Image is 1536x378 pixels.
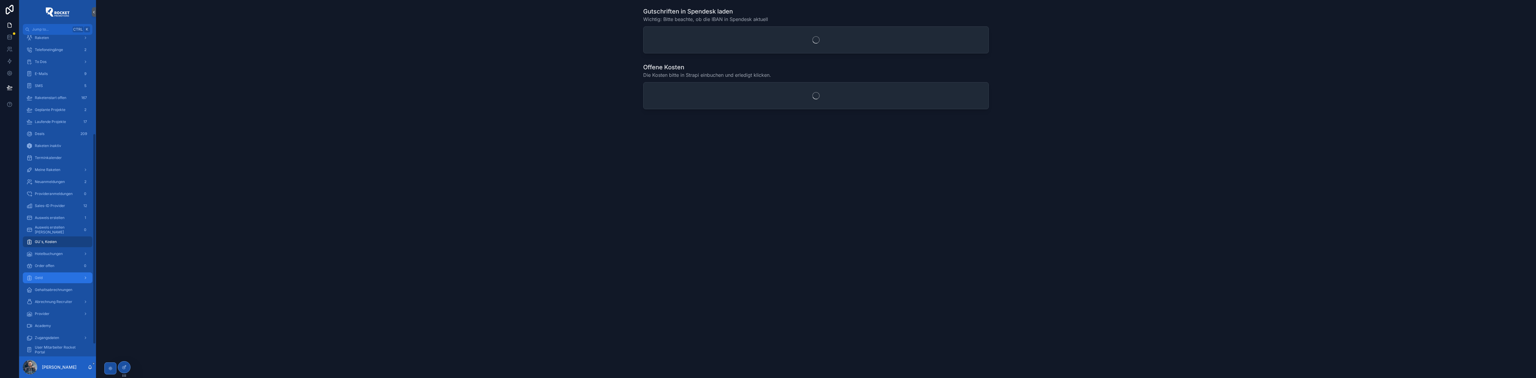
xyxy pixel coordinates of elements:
[46,7,70,17] img: App logo
[23,188,92,199] a: Provideranmeldungen0
[35,107,65,112] span: Geplante Projekte
[82,178,89,185] div: 2
[79,130,89,137] div: 209
[35,71,48,76] span: E-Mails
[35,299,72,304] span: Abrechnung Recruiter
[35,47,63,52] span: Telefoneingänge
[643,16,768,23] span: Wichtig: Bitte beachte, ob die IBAN in Spendesk aktuell
[23,128,92,139] a: Deals209
[35,167,60,172] span: Meine Raketen
[23,248,92,259] a: Hotelbuchungen
[35,119,66,124] span: Laufende Projekte
[35,345,86,355] span: User Mitarbeiter Rocket Portal
[23,344,92,355] a: User Mitarbeiter Rocket Portal
[23,24,92,35] button: Jump to...CtrlK
[23,260,92,271] a: Order offen0
[82,82,89,89] div: 5
[23,212,92,223] a: Ausweis erstellen1
[82,226,89,233] div: 0
[23,308,92,319] a: Provider
[73,26,83,32] span: Ctrl
[85,27,89,32] span: K
[23,296,92,307] a: Abrechnung Recruiter
[23,272,92,283] a: Geld
[82,202,89,209] div: 12
[23,92,92,103] a: Raketenstart offen167
[35,155,62,160] span: Terminkalender
[23,44,92,55] a: Telefoneingänge2
[23,332,92,343] a: Zugangsdaten
[23,284,92,295] a: Gehaltsabrechnungen
[35,225,79,235] span: Ausweis erstellen [PERSON_NAME]
[35,95,66,100] span: Raketenstart offen
[35,215,64,220] span: Ausweis erstellen
[35,179,65,184] span: Neuanmeldungen
[23,32,92,43] a: Raketen
[79,94,89,101] div: 167
[23,104,92,115] a: Geplante Projekte2
[35,131,44,136] span: Deals
[82,106,89,113] div: 2
[23,56,92,67] a: To Dos
[23,152,92,163] a: Terminkalender
[643,71,771,79] span: Die Kosten bitte in Strapi einbuchen und erledigt klicken.
[35,263,54,268] span: Order offen
[35,191,73,196] span: Provideranmeldungen
[35,311,49,316] span: Provider
[19,35,96,356] div: scrollable content
[82,118,89,125] div: 17
[23,164,92,175] a: Meine Raketen
[82,190,89,197] div: 0
[23,116,92,127] a: Laufende Projekte17
[35,59,46,64] span: To Dos
[23,320,92,331] a: Academy
[35,83,43,88] span: SMS
[23,224,92,235] a: Ausweis erstellen [PERSON_NAME]0
[35,143,61,148] span: Raketen inaktiv
[23,176,92,187] a: Neuanmeldungen2
[23,236,92,247] a: GU´s, Kosten
[82,46,89,53] div: 2
[23,140,92,151] a: Raketen inaktiv
[23,200,92,211] a: Sales-ID Provider12
[32,27,70,32] span: Jump to...
[35,323,51,328] span: Academy
[35,35,49,40] span: Raketen
[35,287,72,292] span: Gehaltsabrechnungen
[82,262,89,269] div: 0
[82,214,89,221] div: 1
[35,239,57,244] span: GU´s, Kosten
[643,7,768,16] h1: Gutschriften in Spendesk laden
[82,70,89,77] div: 9
[35,251,63,256] span: Hotelbuchungen
[35,203,65,208] span: Sales-ID Provider
[23,80,92,91] a: SMS5
[35,335,59,340] span: Zugangsdaten
[42,364,76,370] p: [PERSON_NAME]
[643,63,771,71] h1: Offene Kosten
[35,275,43,280] span: Geld
[23,68,92,79] a: E-Mails9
